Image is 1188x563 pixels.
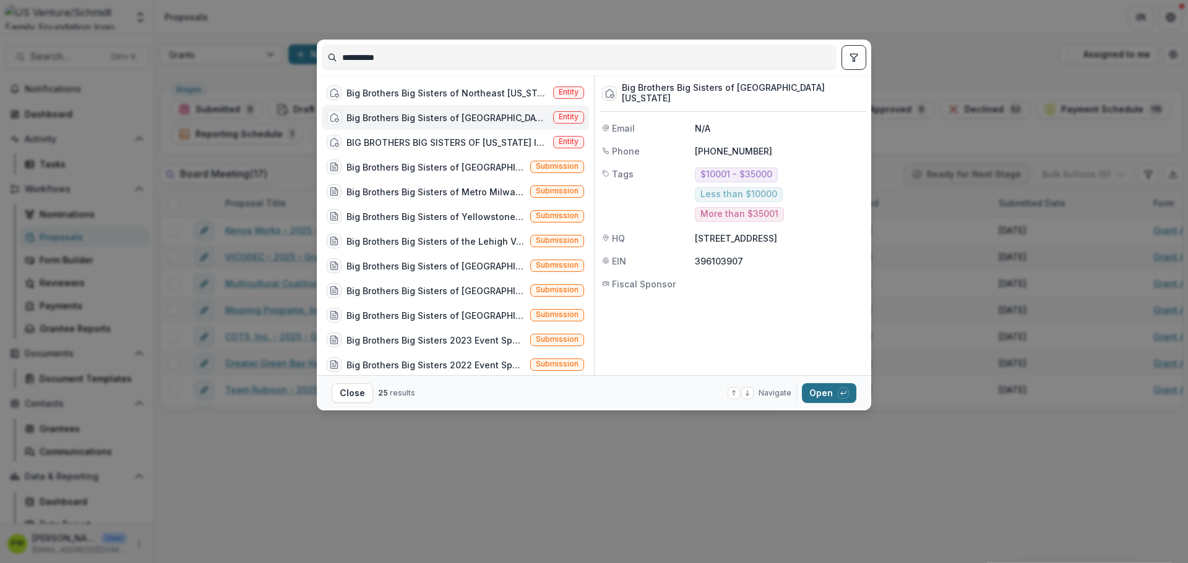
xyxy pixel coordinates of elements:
[536,211,579,220] span: Submission
[612,232,625,245] span: HQ
[622,83,864,104] div: Big Brothers Big Sisters of [GEOGRAPHIC_DATA][US_STATE]
[612,167,634,180] span: Tags
[700,169,772,180] span: $10001 - $35000
[612,122,635,135] span: Email
[536,360,579,368] span: Submission
[700,189,777,200] span: Less than $10000
[759,387,791,399] span: Navigate
[536,335,579,344] span: Submission
[536,310,579,319] span: Submission
[700,209,778,219] span: More than $35001
[536,286,579,294] span: Submission
[346,185,525,198] div: Big Brothers Big Sisters of Metro Milwaukee - 1825
[346,309,525,322] div: Big Brothers Big Sisters of [GEOGRAPHIC_DATA][US_STATE]
[390,388,415,397] span: results
[802,383,856,403] button: Open
[612,145,640,158] span: Phone
[695,122,864,135] p: N/A
[536,236,579,245] span: Submission
[378,388,388,397] span: 25
[346,87,548,99] div: Big Brothers Big Sisters of Northeast [US_STATE]
[695,232,864,245] p: [STREET_ADDRESS]
[612,255,626,268] span: EIN
[332,383,373,403] button: Close
[346,334,525,347] div: Big Brothers Big Sisters 2023 Event Sponsorship
[559,112,579,121] span: Entity
[841,45,866,70] button: toggle filters
[536,187,579,195] span: Submission
[559,137,579,146] span: Entity
[346,235,525,248] div: Big Brothers Big Sisters of the Lehigh Valley - 770
[346,161,525,174] div: Big Brothers Big Sisters of [GEOGRAPHIC_DATA][US_STATE] - 2025 - Grant Application (Youth Mentori...
[612,277,676,290] span: Fiscal Sponsor
[536,162,579,171] span: Submission
[536,261,579,269] span: Submission
[346,111,548,124] div: Big Brothers Big Sisters of [GEOGRAPHIC_DATA][US_STATE]
[346,210,525,223] div: Big Brothers Big Sisters of Yellowstone County, Inc. - 959
[346,136,548,149] div: BIG BROTHERS BIG SISTERS OF [US_STATE] INC
[695,255,864,268] p: 396103907
[559,88,579,96] span: Entity
[346,284,525,297] div: Big Brothers Big Sisters of [GEOGRAPHIC_DATA][US_STATE]
[695,145,864,158] p: [PHONE_NUMBER]
[346,260,525,273] div: Big Brothers Big Sisters of [GEOGRAPHIC_DATA][US_STATE] - 301
[346,358,525,371] div: Big Brothers Big Sisters 2022 Event Sponsorship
